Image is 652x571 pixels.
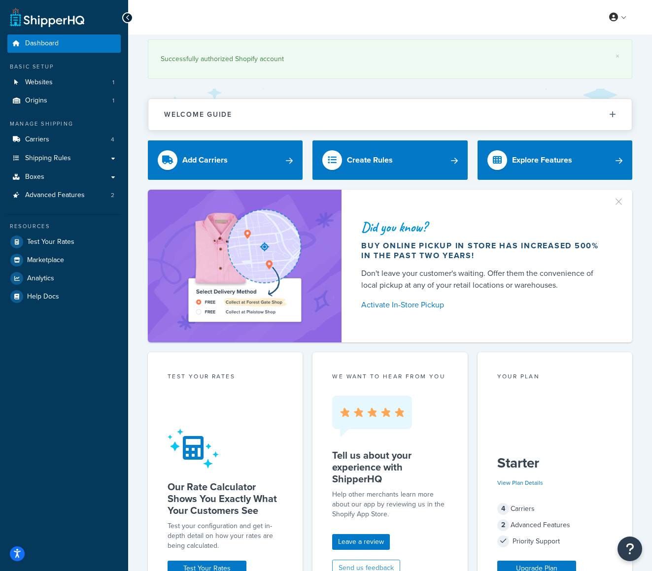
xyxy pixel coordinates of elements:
[497,503,509,515] span: 4
[361,220,609,234] div: Did you know?
[7,131,121,149] li: Carriers
[618,537,642,561] button: Open Resource Center
[161,52,619,66] div: Successfully authorized Shopify account
[616,52,619,60] a: ×
[7,149,121,168] a: Shipping Rules
[361,268,609,291] div: Don't leave your customer's waiting. Offer them the convenience of local pickup at any of your re...
[512,153,572,167] div: Explore Features
[25,39,59,48] span: Dashboard
[7,92,121,110] a: Origins1
[332,490,447,519] p: Help other merchants learn more about our app by reviewing us in the Shopify App Store.
[332,534,390,550] a: Leave a review
[112,97,114,105] span: 1
[332,372,447,381] p: we want to hear from you
[7,63,121,71] div: Basic Setup
[163,204,327,328] img: ad-shirt-map-b0359fc47e01cab431d101c4b569394f6a03f54285957d908178d52f29eb9668.png
[7,92,121,110] li: Origins
[111,135,114,144] span: 4
[148,99,632,130] button: Welcome Guide
[497,372,613,383] div: Your Plan
[7,168,121,186] a: Boxes
[497,478,543,487] a: View Plan Details
[478,140,632,180] a: Explore Features
[7,288,121,305] a: Help Docs
[27,256,64,265] span: Marketplace
[25,191,85,200] span: Advanced Features
[497,502,613,516] div: Carriers
[27,238,74,246] span: Test Your Rates
[312,140,467,180] a: Create Rules
[7,120,121,128] div: Manage Shipping
[347,153,393,167] div: Create Rules
[27,293,59,301] span: Help Docs
[168,521,283,551] div: Test your configuration and get in-depth detail on how your rates are being calculated.
[7,269,121,287] a: Analytics
[168,481,283,516] h5: Our Rate Calculator Shows You Exactly What Your Customers See
[111,191,114,200] span: 2
[7,186,121,204] li: Advanced Features
[148,140,303,180] a: Add Carriers
[25,97,47,105] span: Origins
[7,233,121,251] a: Test Your Rates
[25,135,49,144] span: Carriers
[361,241,609,261] div: Buy online pickup in store has increased 500% in the past two years!
[361,298,609,312] a: Activate In-Store Pickup
[7,73,121,92] li: Websites
[164,111,232,118] h2: Welcome Guide
[7,73,121,92] a: Websites1
[7,131,121,149] a: Carriers4
[332,449,447,485] h5: Tell us about your experience with ShipperHQ
[25,78,53,87] span: Websites
[27,274,54,283] span: Analytics
[168,372,283,383] div: Test your rates
[7,186,121,204] a: Advanced Features2
[7,222,121,231] div: Resources
[25,173,44,181] span: Boxes
[497,518,613,532] div: Advanced Features
[497,535,613,548] div: Priority Support
[182,153,228,167] div: Add Carriers
[7,251,121,269] a: Marketplace
[497,519,509,531] span: 2
[497,455,613,471] h5: Starter
[25,154,71,163] span: Shipping Rules
[112,78,114,87] span: 1
[7,34,121,53] a: Dashboard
